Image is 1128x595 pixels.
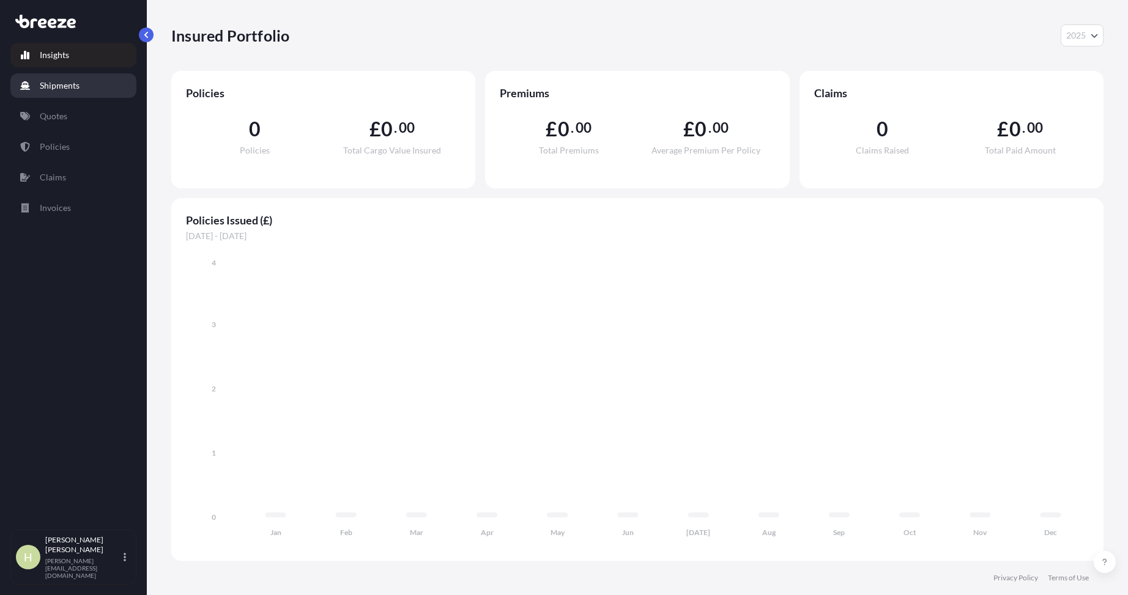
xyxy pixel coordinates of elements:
tspan: Apr [481,528,494,537]
span: Average Premium Per Policy [651,146,760,155]
span: 00 [399,123,415,133]
span: Policies Issued (£) [186,213,1089,227]
tspan: 3 [212,320,216,329]
span: . [1022,123,1025,133]
p: Quotes [40,110,67,122]
tspan: 4 [212,258,216,267]
a: Terms of Use [1048,573,1089,583]
span: 00 [1027,123,1043,133]
button: Year Selector [1061,24,1104,46]
span: . [571,123,574,133]
tspan: Feb [340,528,352,537]
tspan: Jan [270,528,281,537]
tspan: May [551,528,565,537]
tspan: Sep [833,528,845,537]
p: [PERSON_NAME] [PERSON_NAME] [45,535,121,555]
span: Policies [240,146,270,155]
a: Policies [10,135,136,159]
span: Total Cargo Value Insured [343,146,441,155]
a: Quotes [10,104,136,128]
tspan: Aug [762,528,776,537]
span: Premiums [500,86,774,100]
span: 2025 [1066,29,1086,42]
tspan: Dec [1044,528,1057,537]
span: Claims Raised [856,146,909,155]
span: [DATE] - [DATE] [186,230,1089,242]
span: 0 [381,119,393,139]
p: Shipments [40,79,80,92]
span: 0 [249,119,261,139]
span: 0 [1009,119,1021,139]
span: 0 [558,119,570,139]
span: 00 [576,123,592,133]
p: [PERSON_NAME][EMAIL_ADDRESS][DOMAIN_NAME] [45,557,121,579]
tspan: 2 [212,384,216,393]
p: Insights [40,49,69,61]
tspan: 1 [212,448,216,457]
span: 0 [877,119,888,139]
span: £ [546,119,557,139]
span: 00 [713,123,729,133]
span: £ [683,119,695,139]
tspan: 0 [212,512,216,522]
span: Policies [186,86,461,100]
span: . [708,123,711,133]
a: Shipments [10,73,136,98]
tspan: Oct [904,528,916,537]
span: . [394,123,397,133]
a: Privacy Policy [993,573,1038,583]
span: Total Premiums [539,146,599,155]
p: Invoices [40,202,71,214]
tspan: Mar [410,528,423,537]
p: Claims [40,171,66,183]
span: 0 [695,119,707,139]
span: £ [997,119,1009,139]
p: Insured Portfolio [171,26,289,45]
span: Claims [814,86,1089,100]
a: Insights [10,43,136,67]
a: Invoices [10,196,136,220]
p: Policies [40,141,70,153]
tspan: Nov [973,528,987,537]
span: H [24,551,32,563]
tspan: [DATE] [686,528,710,537]
a: Claims [10,165,136,190]
span: £ [369,119,381,139]
tspan: Jun [622,528,634,537]
span: Total Paid Amount [985,146,1056,155]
